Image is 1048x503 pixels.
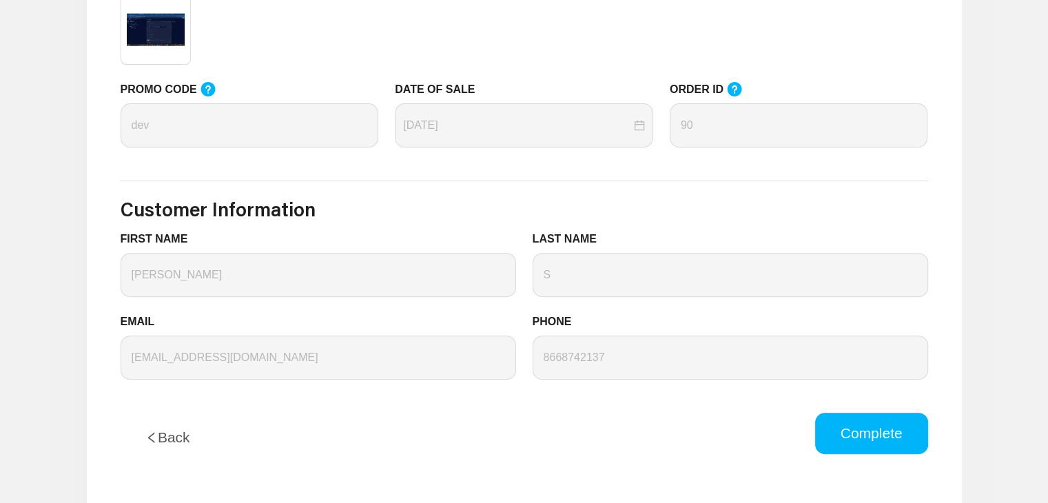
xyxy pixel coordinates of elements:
input: FIRST NAME [121,253,516,297]
label: FIRST NAME [121,231,198,247]
label: ORDER ID [670,81,757,99]
label: EMAIL [121,314,165,330]
input: EMAIL [121,336,516,380]
label: DATE OF SALE [395,81,485,98]
button: Complete [815,413,928,454]
h3: Customer Information [121,198,928,221]
input: DATE OF SALE [403,117,631,134]
label: PHONE [533,314,582,330]
input: LAST NAME [533,253,928,297]
input: PHONE [533,336,928,380]
button: leftBack [121,413,215,462]
label: PROMO CODE [121,81,229,99]
span: left [145,431,158,444]
label: LAST NAME [533,231,608,247]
